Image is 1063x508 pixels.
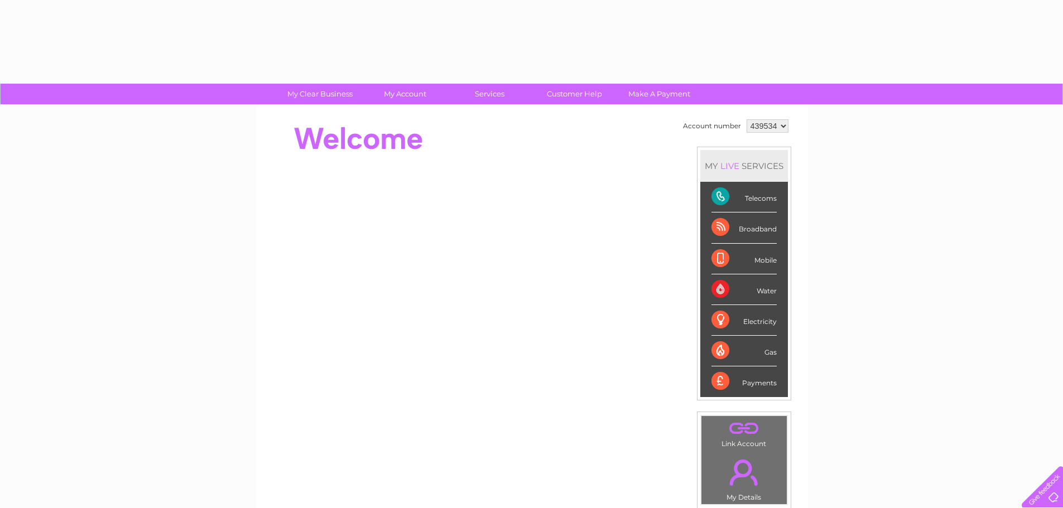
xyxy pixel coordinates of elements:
[701,450,787,505] td: My Details
[274,84,366,104] a: My Clear Business
[711,274,777,305] div: Water
[704,419,784,438] a: .
[718,161,742,171] div: LIVE
[711,212,777,243] div: Broadband
[680,117,744,136] td: Account number
[711,305,777,336] div: Electricity
[701,415,787,451] td: Link Account
[528,84,621,104] a: Customer Help
[711,366,777,396] div: Payments
[700,150,788,182] div: MY SERVICES
[444,84,536,104] a: Services
[711,336,777,366] div: Gas
[613,84,705,104] a: Make A Payment
[359,84,451,104] a: My Account
[711,182,777,212] div: Telecoms
[711,244,777,274] div: Mobile
[704,453,784,492] a: .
